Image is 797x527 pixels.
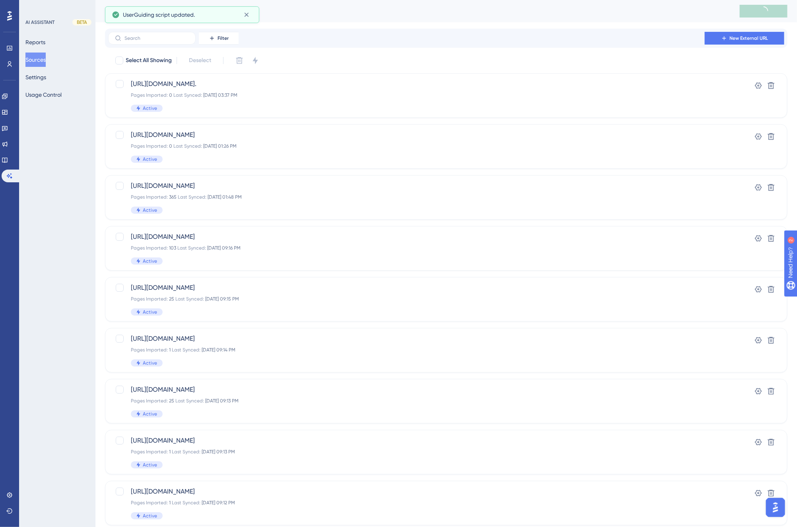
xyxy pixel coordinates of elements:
[123,10,195,20] span: UserGuiding script updated.
[199,32,239,45] button: Filter
[124,35,189,41] input: Search
[131,245,698,251] div: Pages Imported: Last Synced:
[203,143,237,149] span: [DATE] 01:26 PM
[169,194,177,200] span: 365
[202,347,235,353] span: [DATE] 09:14 PM
[25,70,46,84] button: Settings
[143,360,157,366] span: Active
[143,207,157,213] span: Active
[202,500,235,506] span: [DATE] 09:12 PM
[105,6,720,17] div: External URL
[169,245,176,251] span: 103
[131,500,698,506] div: Pages Imported: Last Synced:
[205,296,239,302] span: [DATE] 09:15 PM
[131,436,698,445] span: [URL][DOMAIN_NAME]
[131,334,698,344] span: [URL][DOMAIN_NAME]
[143,513,157,519] span: Active
[169,500,171,506] span: 1
[72,19,91,25] div: BETA
[143,258,157,264] span: Active
[169,449,171,455] span: 1
[131,398,698,404] div: Pages Imported: Last Synced:
[131,194,698,200] div: Pages Imported: Last Synced:
[143,105,157,111] span: Active
[169,398,174,404] span: 25
[19,2,50,12] span: Need Help?
[131,347,698,353] div: Pages Imported: Last Synced:
[126,56,172,65] span: Select All Showing
[131,232,698,242] span: [URL][DOMAIN_NAME]
[143,309,157,315] span: Active
[205,398,239,404] span: [DATE] 09:13 PM
[131,92,698,98] div: Pages Imported: Last Synced:
[131,79,698,89] span: [URL][DOMAIN_NAME].
[55,4,57,10] div: 2
[131,487,698,496] span: [URL][DOMAIN_NAME]
[730,35,768,41] span: New External URL
[131,385,698,394] span: [URL][DOMAIN_NAME]
[169,296,174,302] span: 25
[764,496,787,519] iframe: UserGuiding AI Assistant Launcher
[131,181,698,191] span: [URL][DOMAIN_NAME]
[169,143,172,149] span: 0
[25,88,62,102] button: Usage Control
[143,411,157,417] span: Active
[169,92,172,98] span: 0
[131,143,698,149] div: Pages Imported: Last Synced:
[25,35,45,49] button: Reports
[131,283,698,293] span: [URL][DOMAIN_NAME]
[25,53,46,67] button: Sources
[203,92,237,98] span: [DATE] 03:37 PM
[202,449,235,455] span: [DATE] 09:13 PM
[189,56,211,65] span: Deselect
[131,130,698,140] span: [URL][DOMAIN_NAME]
[131,296,698,302] div: Pages Imported: Last Synced:
[25,19,54,25] div: AI ASSISTANT
[208,194,242,200] span: [DATE] 01:48 PM
[169,347,171,353] span: 1
[143,156,157,162] span: Active
[218,35,229,41] span: Filter
[182,53,218,68] button: Deselect
[143,462,157,468] span: Active
[207,245,241,251] span: [DATE] 09:16 PM
[705,32,784,45] button: New External URL
[131,449,698,455] div: Pages Imported: Last Synced:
